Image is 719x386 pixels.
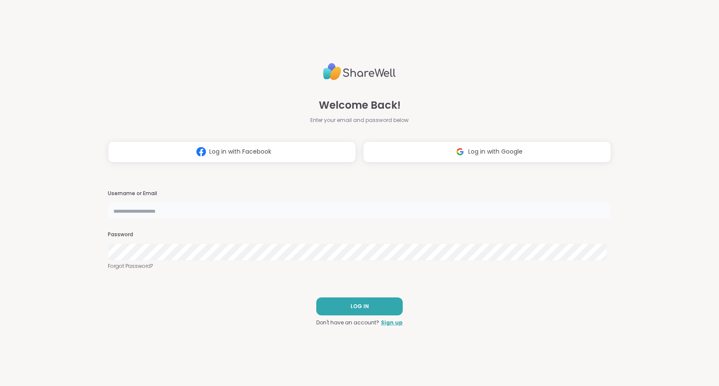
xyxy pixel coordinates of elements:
[108,141,356,163] button: Log in with Facebook
[108,190,611,197] h3: Username or Email
[381,319,403,327] a: Sign up
[452,144,468,160] img: ShareWell Logomark
[319,98,401,113] span: Welcome Back!
[316,297,403,315] button: LOG IN
[351,303,369,310] span: LOG IN
[363,141,611,163] button: Log in with Google
[193,144,209,160] img: ShareWell Logomark
[316,319,379,327] span: Don't have an account?
[209,147,271,156] span: Log in with Facebook
[108,262,611,270] a: Forgot Password?
[108,231,611,238] h3: Password
[468,147,523,156] span: Log in with Google
[310,116,409,124] span: Enter your email and password below
[323,59,396,84] img: ShareWell Logo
